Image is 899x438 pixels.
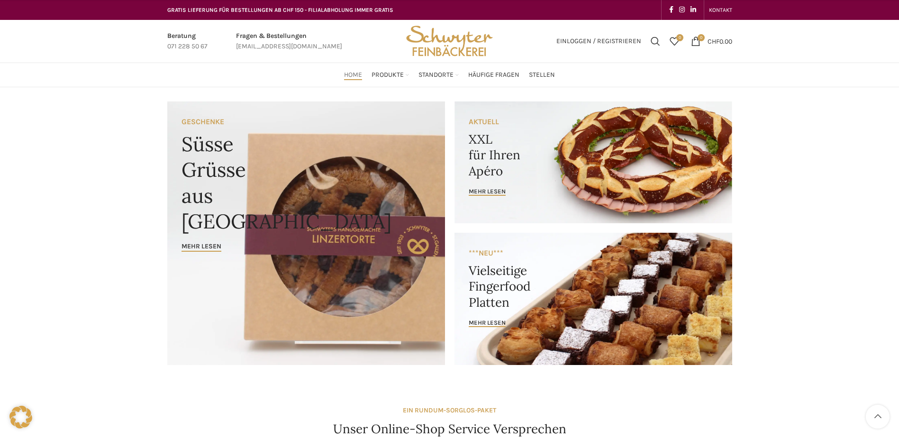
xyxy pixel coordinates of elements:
[866,405,890,429] a: Scroll to top button
[646,32,665,51] a: Suchen
[708,37,719,45] span: CHF
[666,3,676,17] a: Facebook social link
[403,406,496,414] strong: EIN RUNDUM-SORGLOS-PAKET
[556,38,641,45] span: Einloggen / Registrieren
[665,32,684,51] a: 0
[372,65,409,84] a: Produkte
[698,34,705,41] span: 0
[167,101,445,365] a: Banner link
[708,37,732,45] bdi: 0.00
[686,32,737,51] a: 0 CHF0.00
[676,3,688,17] a: Instagram social link
[468,71,519,80] span: Häufige Fragen
[709,7,732,13] span: KONTAKT
[529,65,555,84] a: Stellen
[167,7,393,13] span: GRATIS LIEFERUNG FÜR BESTELLUNGEN AB CHF 150 - FILIALABHOLUNG IMMER GRATIS
[454,233,732,365] a: Banner link
[676,34,683,41] span: 0
[468,65,519,84] a: Häufige Fragen
[344,65,362,84] a: Home
[709,0,732,19] a: KONTAKT
[163,65,737,84] div: Main navigation
[688,3,699,17] a: Linkedin social link
[403,36,496,45] a: Site logo
[529,71,555,80] span: Stellen
[333,420,566,438] h4: Unser Online-Shop Service Versprechen
[403,20,496,63] img: Bäckerei Schwyter
[704,0,737,19] div: Secondary navigation
[344,71,362,80] span: Home
[454,101,732,223] a: Banner link
[236,31,342,52] a: Infobox link
[665,32,684,51] div: Meine Wunschliste
[418,71,454,80] span: Standorte
[167,31,208,52] a: Infobox link
[372,71,404,80] span: Produkte
[552,32,646,51] a: Einloggen / Registrieren
[418,65,459,84] a: Standorte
